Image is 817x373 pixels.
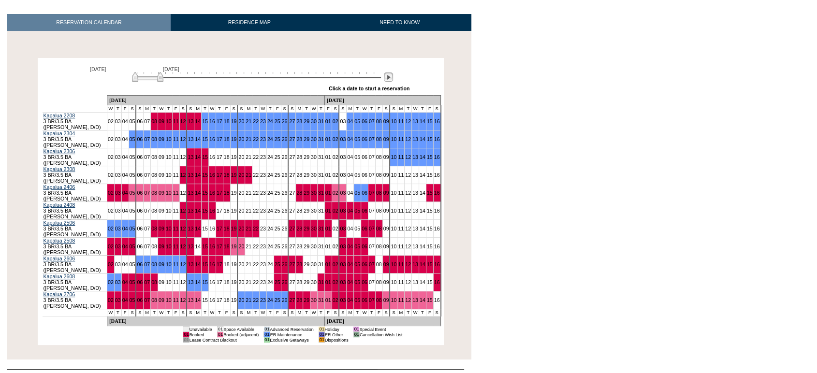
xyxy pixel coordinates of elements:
[202,279,208,285] a: 15
[391,136,396,142] a: 10
[325,261,331,267] a: 01
[108,279,114,285] a: 02
[202,118,208,124] a: 15
[151,226,157,231] a: 08
[275,261,280,267] a: 25
[159,226,164,231] a: 09
[318,297,324,303] a: 31
[180,136,186,142] a: 12
[137,261,143,267] a: 06
[209,190,215,196] a: 16
[369,226,375,231] a: 07
[354,136,360,142] a: 05
[188,208,193,214] a: 13
[224,118,230,124] a: 18
[296,118,302,124] a: 28
[412,297,418,303] a: 13
[383,261,389,267] a: 09
[362,279,367,285] a: 06
[304,297,309,303] a: 29
[44,220,75,226] a: Kapalua 2506
[398,136,404,142] a: 11
[108,244,114,249] a: 02
[122,297,128,303] a: 04
[282,136,288,142] a: 26
[253,297,259,303] a: 22
[362,208,367,214] a: 06
[328,14,471,31] a: NEED TO KNOW
[434,154,440,160] a: 16
[391,154,396,160] a: 10
[122,190,128,196] a: 04
[209,208,215,214] a: 16
[188,279,193,285] a: 13
[362,297,367,303] a: 06
[333,279,338,285] a: 02
[412,261,418,267] a: 13
[115,279,121,285] a: 03
[246,297,251,303] a: 21
[44,113,75,118] a: Kapalua 2208
[427,190,433,196] a: 15
[246,118,251,124] a: 21
[427,118,433,124] a: 15
[171,14,328,31] a: RESIDENCE MAP
[289,118,295,124] a: 27
[420,154,425,160] a: 14
[434,136,440,142] a: 16
[44,148,75,154] a: Kapalua 2306
[362,244,367,249] a: 06
[347,279,353,285] a: 04
[376,226,382,231] a: 08
[217,118,222,124] a: 17
[246,136,251,142] a: 21
[282,261,288,267] a: 26
[217,136,222,142] a: 17
[260,136,266,142] a: 23
[376,190,382,196] a: 08
[405,136,411,142] a: 12
[369,261,375,267] a: 07
[260,297,266,303] a: 23
[107,96,324,105] td: [DATE]
[188,226,193,231] a: 13
[434,118,440,124] a: 16
[144,297,150,303] a: 07
[166,226,172,231] a: 10
[238,118,244,124] a: 20
[289,226,295,231] a: 27
[163,66,179,72] span: [DATE]
[296,297,302,303] a: 28
[391,297,396,303] a: 10
[311,297,317,303] a: 30
[434,190,440,196] a: 16
[130,190,135,196] a: 05
[209,118,215,124] a: 16
[347,118,353,124] a: 04
[434,261,440,267] a: 16
[275,118,280,124] a: 25
[144,261,150,267] a: 07
[108,297,114,303] a: 02
[253,136,259,142] a: 22
[333,118,338,124] a: 02
[166,297,172,303] a: 10
[318,226,324,231] a: 31
[238,172,244,178] a: 20
[137,279,143,285] a: 06
[420,118,425,124] a: 14
[7,14,171,31] a: RESERVATION CALENDAR
[340,279,346,285] a: 03
[354,118,360,124] a: 05
[354,297,360,303] a: 05
[130,136,135,142] a: 05
[231,118,237,124] a: 19
[340,297,346,303] a: 03
[224,172,230,178] a: 18
[159,190,164,196] a: 09
[311,226,317,231] a: 30
[329,86,410,91] div: Click a date to start a reservation
[44,184,75,190] a: Kapalua 2406
[224,244,230,249] a: 18
[202,244,208,249] a: 15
